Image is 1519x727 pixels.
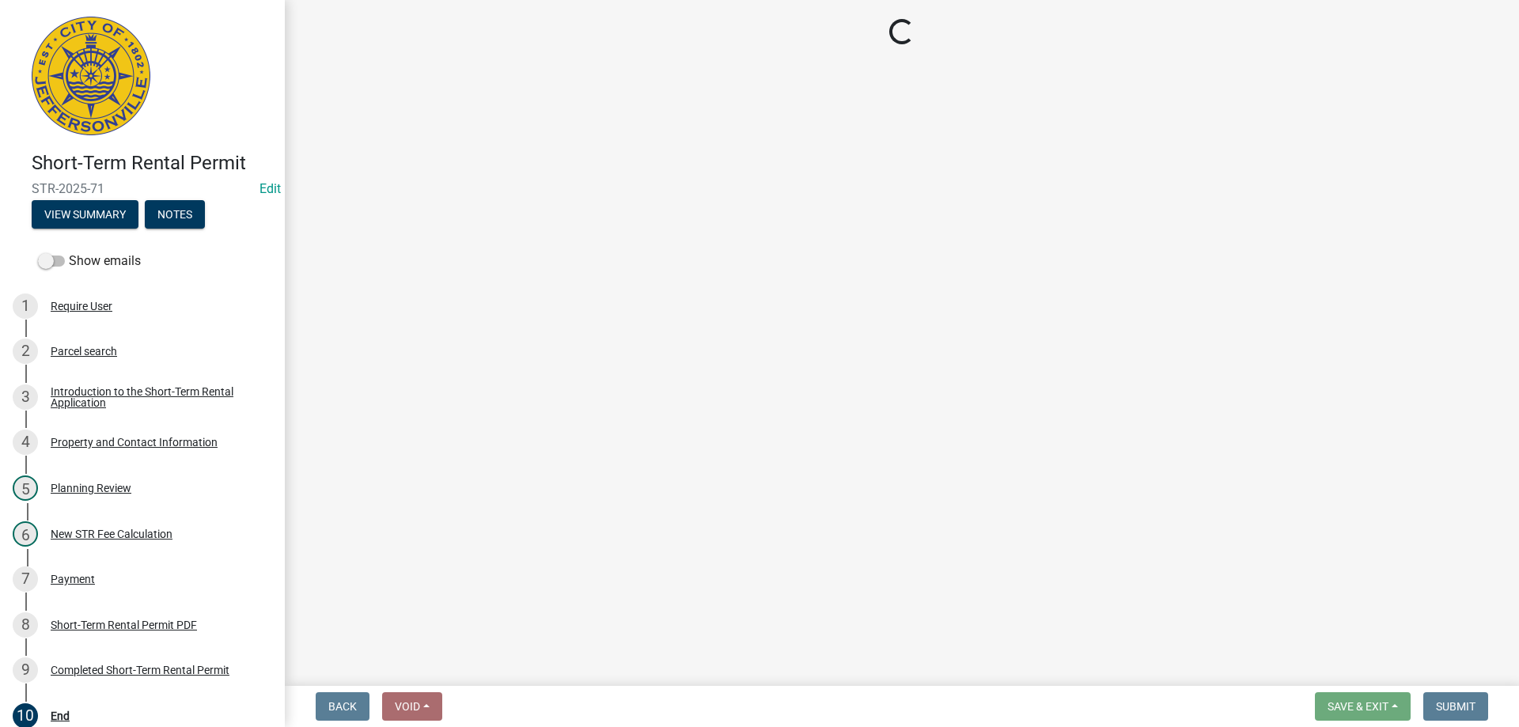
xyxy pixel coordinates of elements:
[32,181,253,196] span: STR-2025-71
[1423,692,1488,721] button: Submit
[259,181,281,196] wm-modal-confirm: Edit Application Number
[51,710,70,721] div: End
[51,574,95,585] div: Payment
[328,700,357,713] span: Back
[382,692,442,721] button: Void
[51,346,117,357] div: Parcel search
[13,339,38,364] div: 2
[145,200,205,229] button: Notes
[395,700,420,713] span: Void
[13,430,38,455] div: 4
[13,657,38,683] div: 9
[32,17,150,135] img: City of Jeffersonville, Indiana
[51,301,112,312] div: Require User
[1315,692,1411,721] button: Save & Exit
[316,692,369,721] button: Back
[51,619,197,630] div: Short-Term Rental Permit PDF
[13,475,38,501] div: 5
[259,181,281,196] a: Edit
[32,200,138,229] button: View Summary
[13,384,38,410] div: 3
[1436,700,1475,713] span: Submit
[32,152,272,175] h4: Short-Term Rental Permit
[13,521,38,547] div: 6
[145,209,205,222] wm-modal-confirm: Notes
[13,293,38,319] div: 1
[51,386,259,408] div: Introduction to the Short-Term Rental Application
[51,483,131,494] div: Planning Review
[51,665,229,676] div: Completed Short-Term Rental Permit
[13,566,38,592] div: 7
[32,209,138,222] wm-modal-confirm: Summary
[13,612,38,638] div: 8
[1328,700,1388,713] span: Save & Exit
[51,437,218,448] div: Property and Contact Information
[38,252,141,271] label: Show emails
[51,528,172,540] div: New STR Fee Calculation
